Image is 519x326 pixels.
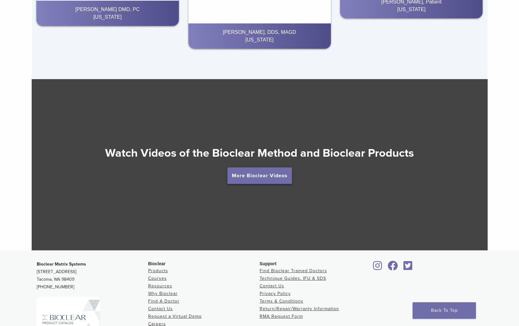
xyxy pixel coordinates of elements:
a: Resources [148,283,172,289]
p: [STREET_ADDRESS] Tacoma, WA 98409 [PHONE_NUMBER] [37,260,148,291]
span: Support [260,261,277,266]
a: Return/Repair/Warranty Information [260,306,339,311]
a: Bioclear [386,265,400,271]
a: Why Bioclear [148,291,178,296]
a: Contact Us [260,283,284,289]
div: [PERSON_NAME], DDS, MAGD [193,28,326,36]
a: Bioclear [371,265,384,271]
a: Privacy Policy [260,291,291,296]
h2: Watch Videos of the Bioclear Method and Bioclear Products [32,146,488,161]
a: Products [148,268,168,273]
div: [PERSON_NAME] DMD, PC [41,6,174,13]
div: [US_STATE] [345,6,478,13]
a: Back To Top [413,302,476,319]
div: [US_STATE] [41,13,174,21]
a: Terms & Conditions [260,298,303,304]
a: More Bioclear Videos [227,167,292,184]
span: Bioclear [148,261,166,266]
a: Contact Us [148,306,173,311]
a: Find Bioclear Trained Doctors [260,268,327,273]
a: Bioclear [402,265,415,271]
a: Find A Doctor [148,298,180,304]
a: RMA Request Form [260,314,303,319]
a: Courses [148,276,167,281]
strong: Bioclear Matrix Systems [37,261,86,267]
a: Request a Virtual Demo [148,314,202,319]
a: Technique Guides, IFU & SDS [260,276,326,281]
div: [US_STATE] [193,36,326,44]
